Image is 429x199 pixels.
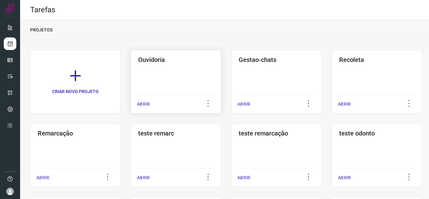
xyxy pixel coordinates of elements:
[137,101,150,108] p: ABRIR
[5,4,15,13] img: Logo
[237,101,250,108] p: ABRIR
[239,130,314,137] h3: teste remarcação
[52,88,99,95] p: CRIAR NOVO PROJETO
[36,174,49,181] p: ABRIR
[338,174,351,181] p: ABRIR
[339,56,415,64] h3: Recoleta
[339,130,415,137] h3: teste odonto
[30,27,52,33] p: PROJETOS
[137,174,150,181] p: ABRIR
[237,174,250,181] p: ABRIR
[30,5,55,14] h2: Tarefas
[338,101,351,108] p: ABRIR
[6,188,14,195] img: avatar-user-boy.jpg
[38,130,113,137] h3: Remarcação
[138,56,214,64] h3: Ouvidoria
[138,130,214,137] h3: teste remarc
[239,56,314,64] h3: Gestao-chats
